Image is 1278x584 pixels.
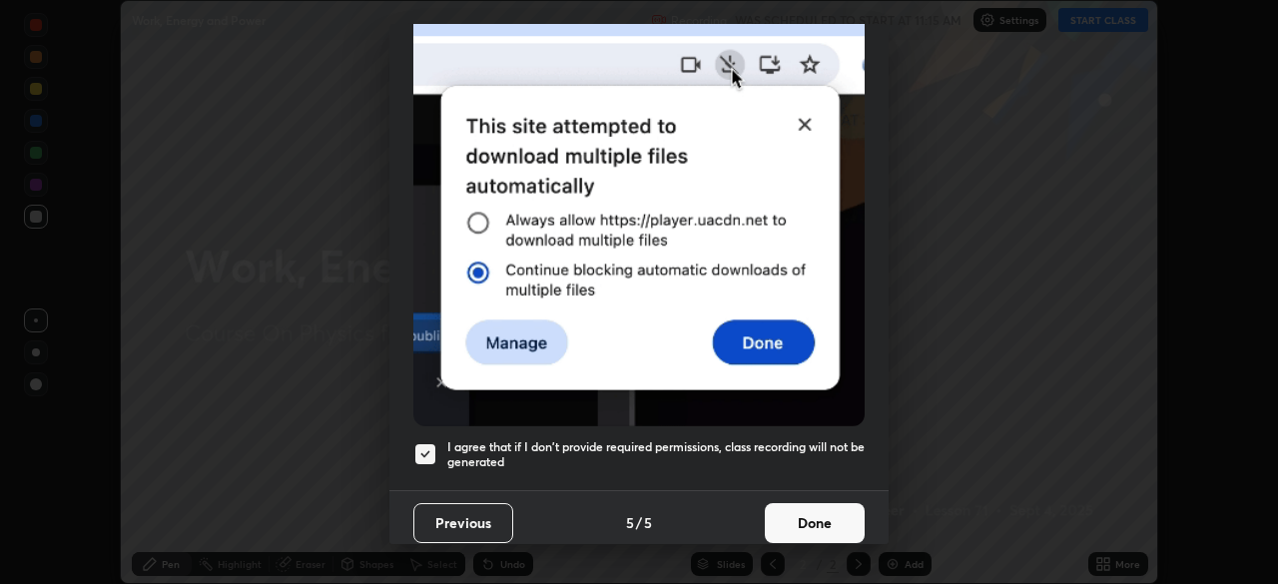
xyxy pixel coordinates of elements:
button: Done [765,503,865,543]
h4: / [636,512,642,533]
h5: I agree that if I don't provide required permissions, class recording will not be generated [447,439,865,470]
h4: 5 [644,512,652,533]
button: Previous [413,503,513,543]
h4: 5 [626,512,634,533]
